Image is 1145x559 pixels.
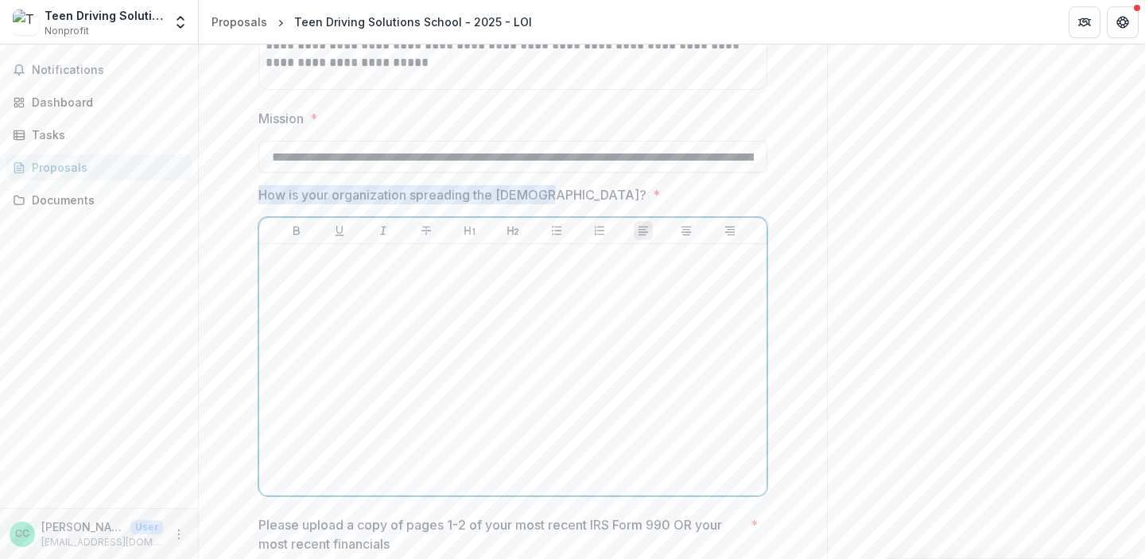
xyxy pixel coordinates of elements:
button: Align Right [720,221,739,240]
span: Nonprofit [45,24,89,38]
img: Teen Driving Solutions School [13,10,38,35]
a: Documents [6,187,192,213]
button: Bullet List [547,221,566,240]
a: Tasks [6,122,192,148]
button: Ordered List [590,221,609,240]
div: Proposals [212,14,267,30]
button: Italicize [374,221,393,240]
p: [EMAIL_ADDRESS][DOMAIN_NAME] [41,535,163,549]
div: Teen Driving Solutions School [45,7,163,24]
p: [PERSON_NAME] [41,518,124,535]
a: Dashboard [6,89,192,115]
button: Partners [1069,6,1100,38]
button: Get Help [1107,6,1139,38]
a: Proposals [6,154,192,181]
p: User [130,520,163,534]
div: Proposals [32,159,179,176]
div: Chelsea Cain [15,529,29,539]
div: Tasks [32,126,179,143]
button: Align Left [634,221,653,240]
button: Open entity switcher [169,6,192,38]
nav: breadcrumb [205,10,538,33]
span: Notifications [32,64,185,77]
button: Heading 1 [460,221,479,240]
div: Dashboard [32,94,179,111]
button: Bold [287,221,306,240]
button: Strike [417,221,436,240]
button: Heading 2 [503,221,522,240]
p: Mission [258,109,304,128]
button: Underline [330,221,349,240]
div: Teen Driving Solutions School - 2025 - LOI [294,14,532,30]
div: Documents [32,192,179,208]
button: Notifications [6,57,192,83]
button: Align Center [677,221,696,240]
button: More [169,525,188,544]
p: Please upload a copy of pages 1-2 of your most recent IRS Form 990 OR your most recent financials [258,515,744,553]
p: How is your organization spreading the [DEMOGRAPHIC_DATA]? [258,185,646,204]
a: Proposals [205,10,274,33]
